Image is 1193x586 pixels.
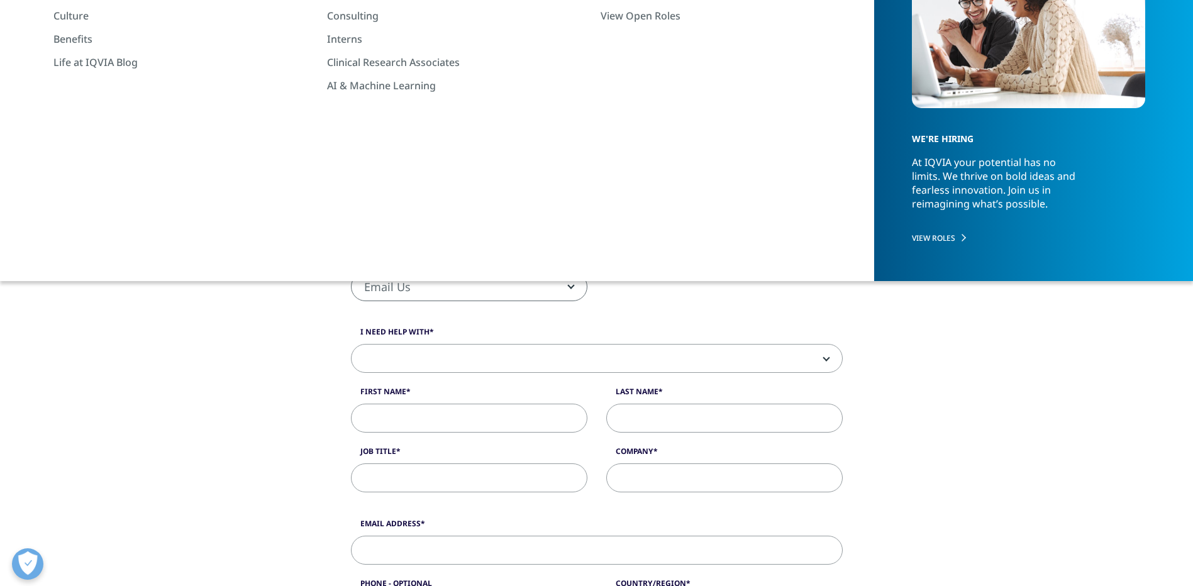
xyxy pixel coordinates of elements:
[351,326,843,344] label: I need help with
[327,79,578,92] a: AI & Machine Learning
[352,273,587,302] span: Email Us
[53,55,304,69] a: Life at IQVIA Blog
[327,9,578,23] a: Consulting
[327,32,578,46] a: Interns
[53,9,304,23] a: Culture
[351,386,587,404] label: First Name
[351,518,843,536] label: Email Address
[351,272,587,301] span: Email Us
[351,446,587,463] label: Job Title
[601,9,852,23] a: View Open Roles
[912,111,1134,155] h5: WE'RE HIRING
[912,233,1146,243] a: VIEW ROLES
[606,386,843,404] label: Last Name
[53,32,304,46] a: Benefits
[12,548,43,580] button: Ouvrir le centre de préférences
[327,55,578,69] a: Clinical Research Associates
[606,446,843,463] label: Company
[912,155,1085,222] p: At IQVIA your potential has no limits. We thrive on bold ideas and fearless innovation. Join us i...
